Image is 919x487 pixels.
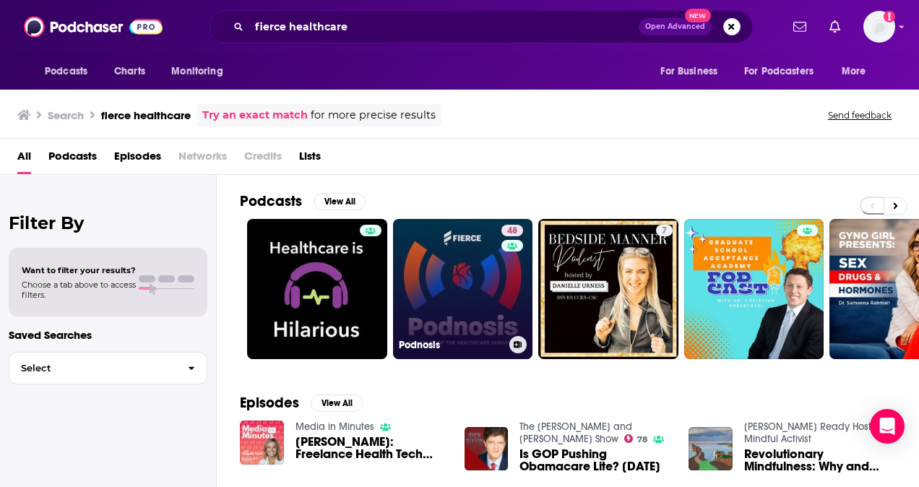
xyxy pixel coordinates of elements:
button: Show profile menu [863,11,895,43]
a: Revolutionary Mindfulness: Why and how to meditate. [744,448,896,473]
span: Logged in as amanda.moss [863,11,895,43]
span: For Podcasters [744,61,814,82]
a: Show notifications dropdown [788,14,812,39]
h3: Podnosis [399,339,504,351]
h2: Filter By [9,212,207,233]
a: Media in Minutes [295,421,374,433]
img: Revolutionary Mindfulness: Why and how to meditate. [689,427,733,471]
div: Search podcasts, credits, & more... [210,10,753,43]
button: Open AdvancedNew [639,18,712,35]
a: All [17,145,31,174]
button: open menu [650,58,735,85]
svg: Add a profile image [884,11,895,22]
a: Matt Ready Hosts The Mindful Activist [744,421,894,445]
a: Podcasts [48,145,97,174]
a: Lists [299,145,321,174]
a: Charts [105,58,154,85]
span: Credits [244,145,282,174]
span: for more precise results [311,107,436,124]
div: Open Intercom Messenger [870,409,905,444]
h3: Search [48,108,84,122]
span: Monitoring [171,61,223,82]
span: Open Advanced [645,23,705,30]
button: open menu [735,58,834,85]
a: PodcastsView All [240,192,366,210]
a: 7 [656,225,673,236]
span: 7 [662,224,667,238]
a: 48 [501,225,523,236]
a: The Clay Travis and Buck Sexton Show [519,421,632,445]
span: New [685,9,711,22]
a: Episodes [114,145,161,174]
img: Annie Burky: Freelance Health Tech Writer for Fierce Healthcare [240,421,284,465]
span: Networks [178,145,227,174]
img: Is GOP Pushing Obamacare Lite? 03/07/17 [465,427,509,471]
span: [PERSON_NAME]: Freelance Health Tech Writer for Fierce Healthcare [295,436,447,460]
a: Show notifications dropdown [824,14,846,39]
span: 48 [507,224,517,238]
h3: fierce healthcare [101,108,191,122]
span: Select [9,363,176,373]
button: open menu [832,58,884,85]
h2: Episodes [240,394,299,412]
button: Send feedback [824,109,896,121]
img: Podchaser - Follow, Share and Rate Podcasts [24,13,163,40]
span: Is GOP Pushing Obamacare Lite? [DATE] [519,448,671,473]
button: open menu [35,58,106,85]
a: Annie Burky: Freelance Health Tech Writer for Fierce Healthcare [295,436,447,460]
a: 7 [538,219,678,359]
span: Podcasts [45,61,87,82]
span: More [842,61,866,82]
a: EpisodesView All [240,394,363,412]
a: Is GOP Pushing Obamacare Lite? 03/07/17 [519,448,671,473]
a: Try an exact match [202,107,308,124]
span: Choose a tab above to access filters. [22,280,136,300]
button: View All [314,193,366,210]
span: 78 [637,436,647,443]
h2: Podcasts [240,192,302,210]
button: View All [311,395,363,412]
a: 78 [624,434,647,443]
button: Select [9,352,207,384]
span: Want to filter your results? [22,265,136,275]
button: open menu [161,58,241,85]
input: Search podcasts, credits, & more... [249,15,639,38]
p: Saved Searches [9,328,207,342]
span: Charts [114,61,145,82]
a: 48Podnosis [393,219,533,359]
span: For Business [660,61,717,82]
img: User Profile [863,11,895,43]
